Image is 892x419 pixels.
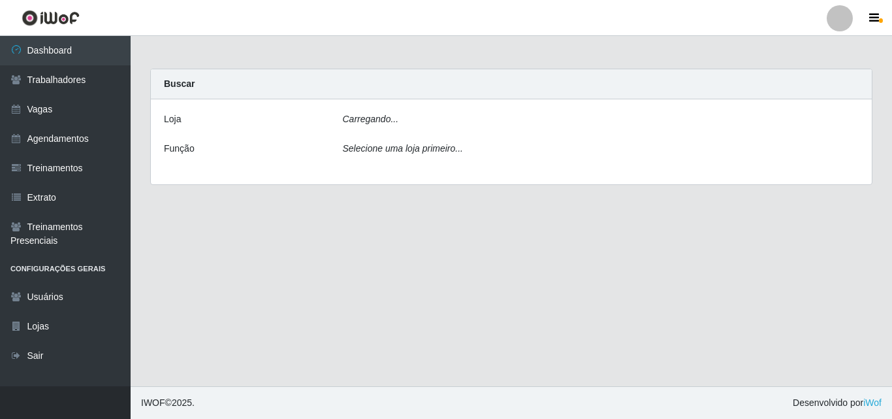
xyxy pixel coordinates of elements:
[141,396,195,410] span: © 2025 .
[164,112,181,126] label: Loja
[141,397,165,408] span: IWOF
[343,143,463,154] i: Selecione uma loja primeiro...
[343,114,399,124] i: Carregando...
[793,396,882,410] span: Desenvolvido por
[22,10,80,26] img: CoreUI Logo
[863,397,882,408] a: iWof
[164,142,195,156] label: Função
[164,78,195,89] strong: Buscar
